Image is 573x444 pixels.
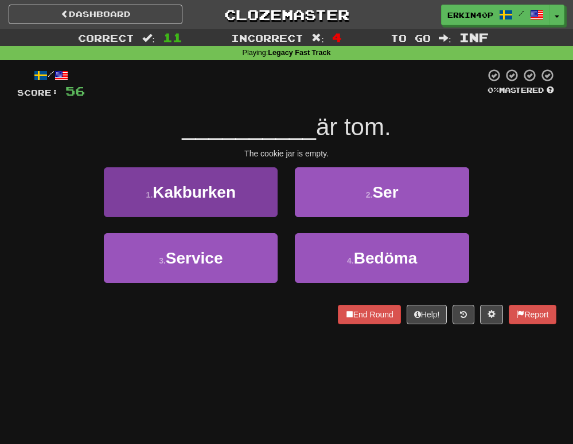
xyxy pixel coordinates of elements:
span: Inf [459,30,489,44]
button: Help! [407,305,447,324]
small: 2 . [366,190,373,199]
button: 4.Bedöma [295,233,469,283]
div: / [17,68,85,82]
button: 1.Kakburken [104,167,278,217]
div: The cookie jar is empty. [17,148,556,159]
span: 4 [332,30,342,44]
span: 0 % [488,85,499,95]
span: Score: [17,88,59,97]
span: : [439,33,451,43]
a: Erkin40p / [441,5,550,25]
span: Ser [372,183,398,201]
span: Incorrect [231,32,303,44]
span: är tom. [316,113,391,140]
button: Round history (alt+y) [453,305,474,324]
span: / [519,9,524,17]
span: Erkin40p [447,10,493,20]
span: 56 [65,84,85,98]
span: Correct [78,32,134,44]
span: To go [391,32,431,44]
span: : [311,33,324,43]
span: Service [166,249,223,267]
button: Report [509,305,556,324]
small: 3 . [159,256,166,265]
span: Bedöma [354,249,417,267]
div: Mastered [485,85,556,96]
small: 4 . [347,256,354,265]
button: End Round [338,305,401,324]
span: __________ [182,113,316,140]
button: 3.Service [104,233,278,283]
a: Clozemaster [200,5,373,25]
span: Kakburken [153,183,236,201]
a: Dashboard [9,5,182,24]
button: 2.Ser [295,167,469,217]
small: 1 . [146,190,153,199]
span: : [142,33,155,43]
strong: Legacy Fast Track [268,49,330,57]
span: 11 [163,30,182,44]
